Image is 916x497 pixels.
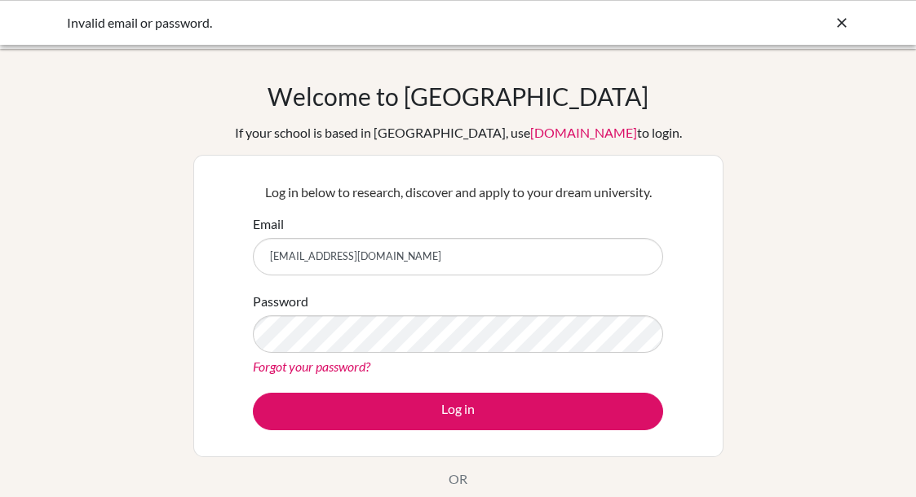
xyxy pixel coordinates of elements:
[253,393,663,430] button: Log in
[253,358,370,374] a: Forgot your password?
[253,214,284,234] label: Email
[67,13,605,33] div: Invalid email or password.
[449,469,467,489] p: OR
[253,183,663,202] p: Log in below to research, discover and apply to your dream university.
[253,292,308,311] label: Password
[268,81,648,111] h1: Welcome to [GEOGRAPHIC_DATA]
[235,123,682,143] div: If your school is based in [GEOGRAPHIC_DATA], use to login.
[530,125,637,140] a: [DOMAIN_NAME]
